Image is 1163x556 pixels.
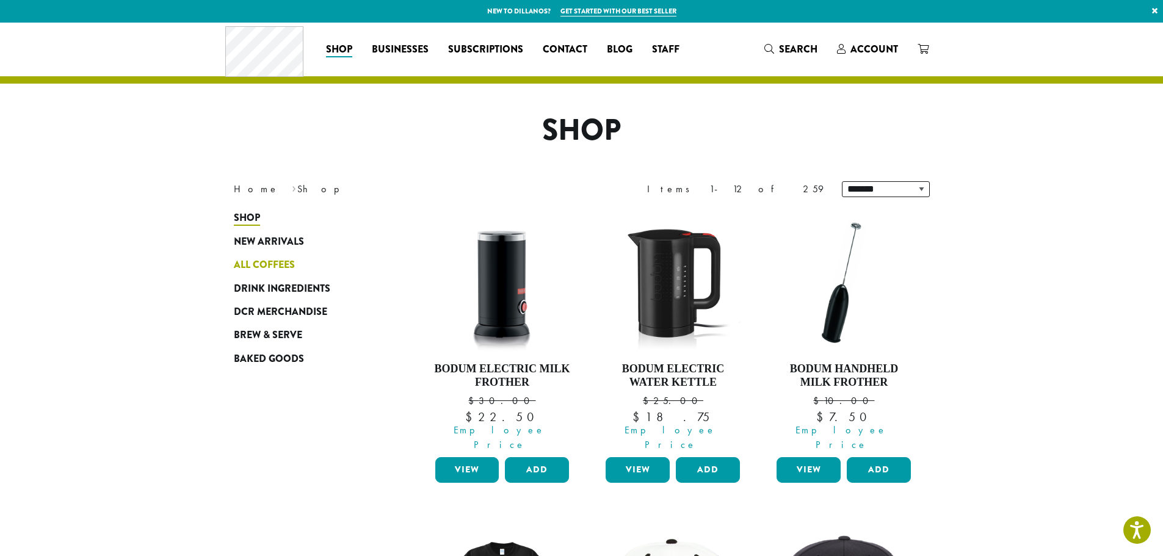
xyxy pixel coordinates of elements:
[816,409,872,425] bdi: 7.50
[234,281,330,297] span: Drink Ingredients
[234,323,380,347] a: Brew & Serve
[505,457,569,483] button: Add
[234,258,295,273] span: All Coffees
[603,363,743,389] h4: Bodum Electric Water Kettle
[468,394,479,407] span: $
[632,409,714,425] bdi: 18.75
[603,212,743,353] img: DP3955.01.png
[234,352,304,367] span: Baked Goods
[234,211,260,226] span: Shop
[435,457,499,483] a: View
[642,40,689,59] a: Staff
[234,347,380,370] a: Baked Goods
[774,212,914,452] a: Bodum Handheld Milk Frother $10.00 Employee Price
[632,409,645,425] span: $
[448,42,523,57] span: Subscriptions
[432,363,573,389] h4: Bodum Electric Milk Frother
[427,423,573,452] span: Employee Price
[234,253,380,276] a: All Coffees
[432,212,572,353] img: DP3954.01-002.png
[225,113,939,148] h1: Shop
[316,40,362,59] a: Shop
[465,409,539,425] bdi: 22.50
[779,42,817,56] span: Search
[813,394,824,407] span: $
[234,182,279,195] a: Home
[607,42,632,57] span: Blog
[847,457,911,483] button: Add
[234,206,380,229] a: Shop
[292,178,296,197] span: ›
[774,212,914,353] img: DP3927.01-002.png
[372,42,429,57] span: Businesses
[755,39,827,59] a: Search
[234,234,304,250] span: New Arrivals
[560,6,676,16] a: Get started with our best seller
[234,276,380,300] a: Drink Ingredients
[326,42,352,57] span: Shop
[598,423,743,452] span: Employee Price
[643,394,703,407] bdi: 25.00
[432,212,573,452] a: Bodum Electric Milk Frother $30.00 Employee Price
[813,394,874,407] bdi: 10.00
[465,409,478,425] span: $
[234,300,380,323] a: DCR Merchandise
[769,423,914,452] span: Employee Price
[774,363,914,389] h4: Bodum Handheld Milk Frother
[816,409,829,425] span: $
[234,230,380,253] a: New Arrivals
[543,42,587,57] span: Contact
[676,457,740,483] button: Add
[234,328,302,343] span: Brew & Serve
[606,457,670,483] a: View
[850,42,898,56] span: Account
[234,305,327,320] span: DCR Merchandise
[234,182,563,197] nav: Breadcrumb
[652,42,679,57] span: Staff
[603,212,743,452] a: Bodum Electric Water Kettle $25.00 Employee Price
[468,394,535,407] bdi: 30.00
[647,182,824,197] div: Items 1-12 of 259
[643,394,653,407] span: $
[777,457,841,483] a: View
